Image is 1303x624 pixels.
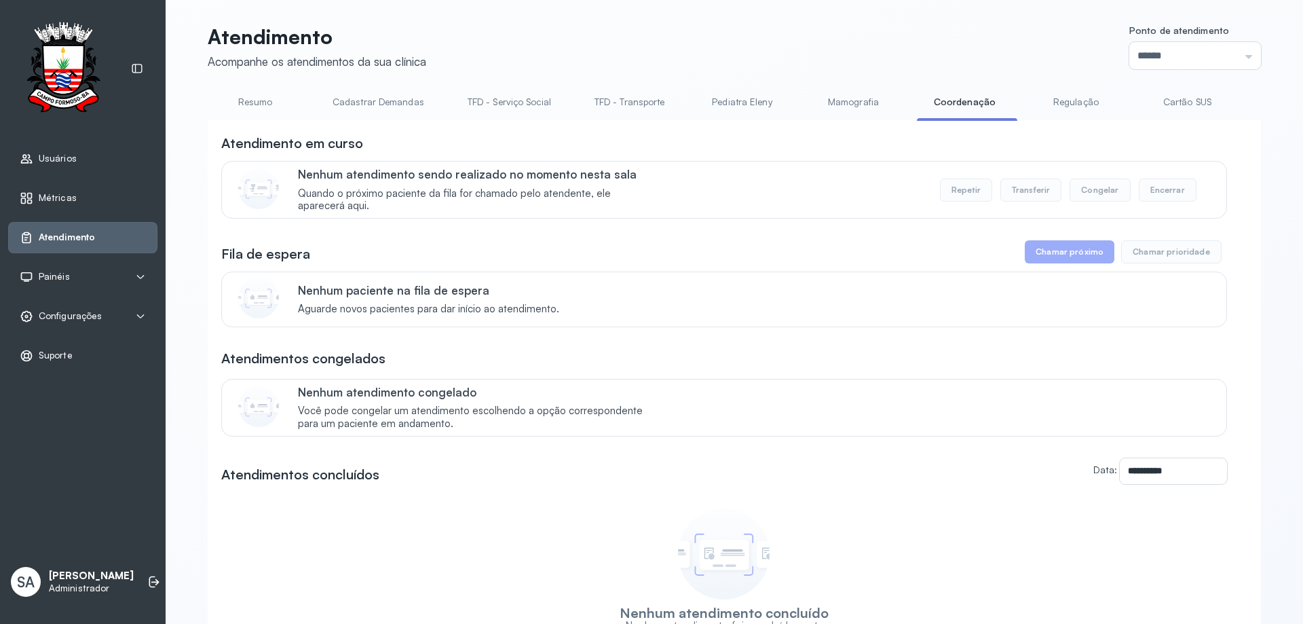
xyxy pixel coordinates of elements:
[238,386,279,427] img: Imagem de CalloutCard
[1139,91,1234,113] a: Cartão SUS
[39,271,70,282] span: Painéis
[940,179,992,202] button: Repetir
[14,22,112,116] img: Logotipo do estabelecimento
[208,24,426,49] p: Atendimento
[678,508,770,600] img: Imagem de empty state
[1121,240,1222,263] button: Chamar prioridade
[806,91,901,113] a: Mamografia
[1000,179,1062,202] button: Transferir
[221,465,379,484] h3: Atendimentos concluídos
[1028,91,1123,113] a: Regulação
[221,244,310,263] h3: Fila de espera
[620,606,829,619] h3: Nenhum atendimento concluído
[39,153,77,164] span: Usuários
[238,168,279,209] img: Imagem de CalloutCard
[319,91,438,113] a: Cadastrar Demandas
[298,385,657,399] p: Nenhum atendimento congelado
[581,91,679,113] a: TFD - Transporte
[208,54,426,69] div: Acompanhe os atendimentos da sua clínica
[39,232,95,243] span: Atendimento
[39,310,102,322] span: Configurações
[917,91,1012,113] a: Coordenação
[454,91,565,113] a: TFD - Serviço Social
[298,405,657,430] span: Você pode congelar um atendimento escolhendo a opção correspondente para um paciente em andamento.
[238,278,279,318] img: Imagem de CalloutCard
[1129,24,1229,36] span: Ponto de atendimento
[298,303,559,316] span: Aguarde novos pacientes para dar início ao atendimento.
[20,191,146,205] a: Métricas
[20,231,146,244] a: Atendimento
[1070,179,1130,202] button: Congelar
[49,583,134,594] p: Administrador
[20,152,146,166] a: Usuários
[39,350,73,361] span: Suporte
[298,283,559,297] p: Nenhum paciente na fila de espera
[694,91,789,113] a: Pediatra Eleny
[39,192,77,204] span: Métricas
[221,134,363,153] h3: Atendimento em curso
[298,167,657,181] p: Nenhum atendimento sendo realizado no momento nesta sala
[1025,240,1114,263] button: Chamar próximo
[298,187,657,213] span: Quando o próximo paciente da fila for chamado pelo atendente, ele aparecerá aqui.
[1139,179,1196,202] button: Encerrar
[1093,464,1117,475] label: Data:
[49,570,134,583] p: [PERSON_NAME]
[208,91,303,113] a: Resumo
[221,349,385,368] h3: Atendimentos congelados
